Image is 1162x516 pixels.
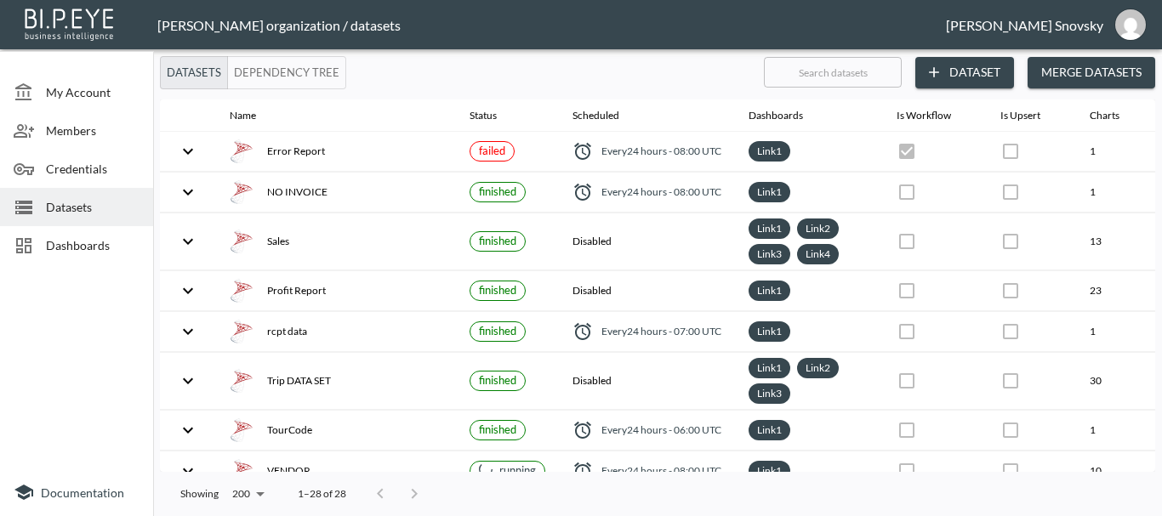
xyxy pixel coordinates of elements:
button: expand row [174,416,202,445]
div: Link3 [749,383,790,404]
img: mssql icon [230,180,253,204]
a: Link1 [754,182,785,201]
p: 1–28 of 28 [298,486,346,501]
div: Link2 [797,218,839,239]
div: running [479,462,536,479]
span: Dashboards [749,105,825,126]
th: 10 [1076,451,1155,491]
th: {"type":{},"key":null,"ref":null,"props":{"disabled":true,"checked":false,"color":"primary","styl... [883,411,987,451]
th: Disabled [559,353,735,410]
button: expand row [174,178,202,207]
th: {"type":{},"key":null,"ref":null,"props":{"disabled":true,"color":"primary","style":{"padding":0}... [987,132,1076,172]
div: Link1 [749,281,790,301]
span: Scheduled [572,105,641,126]
span: finished [479,324,516,337]
a: Link1 [754,141,785,161]
img: mssql icon [230,459,253,483]
div: Profit Report [230,279,442,303]
button: Merge Datasets [1028,57,1155,88]
div: Link1 [749,182,790,202]
span: Dashboards [46,236,140,254]
img: mssql icon [230,320,253,343]
a: Link2 [802,358,834,377]
th: {"type":"div","key":null,"ref":null,"props":{"style":{"display":"flex","alignItems":"center","col... [559,132,735,172]
div: Is Workflow [897,105,951,126]
th: {"type":{},"key":null,"ref":null,"props":{"disabled":true,"checked":false,"color":"primary","styl... [883,451,987,491]
th: {"type":{},"key":null,"ref":null,"props":{"size":"small","label":{"type":{},"key":null,"ref":null... [456,132,559,172]
th: {"type":"div","key":null,"ref":null,"props":{"style":{"display":"flex","gap":16,"alignItems":"cen... [216,271,456,311]
div: Charts [1090,105,1119,126]
span: Every 24 hours - 06:00 UTC [601,422,721,437]
div: TourCode [230,418,442,442]
th: {"type":{},"key":null,"ref":null,"props":{"disabled":true,"checked":false,"color":"primary","styl... [883,213,987,270]
a: Link1 [754,420,785,439]
span: Charts [1090,105,1142,126]
th: {"type":"div","key":null,"ref":null,"props":{"style":{"display":"flex","flexWrap":"wrap","gap":6}... [735,451,883,491]
div: VENDOR [230,459,442,483]
th: {"type":{},"key":null,"ref":null,"props":{"disabled":true,"color":"primary","style":{"padding":0}... [987,411,1076,451]
div: Link1 [749,321,790,342]
a: Link3 [754,244,785,264]
th: 1 [1076,173,1155,213]
th: 1 [1076,411,1155,451]
th: Disabled [559,213,735,270]
th: {"type":"div","key":null,"ref":null,"props":{"style":{"display":"flex","gap":16,"alignItems":"cen... [216,353,456,410]
button: Dataset [915,57,1014,88]
img: mssql icon [230,139,253,163]
span: Is Workflow [897,105,973,126]
th: {"type":"div","key":null,"ref":null,"props":{"style":{"display":"flex","flexWrap":"wrap","gap":6}... [735,271,883,311]
button: expand row [174,137,202,166]
a: Documentation [14,482,140,502]
a: Link1 [754,321,785,341]
div: Dashboards [749,105,803,126]
button: expand row [174,366,202,395]
button: expand row [174,456,202,485]
img: mssql icon [230,230,253,253]
th: {"type":"div","key":null,"ref":null,"props":{"style":{"display":"flex","flexWrap":"wrap","gap":6}... [735,213,883,270]
div: 200 [225,483,271,505]
th: {"type":{},"key":null,"ref":null,"props":{"disabled":true,"checked":false,"color":"primary","styl... [987,451,1076,491]
th: {"type":{},"key":null,"ref":null,"props":{"disabled":true,"color":"primary","style":{"padding":0}... [987,213,1076,270]
div: Link3 [749,244,790,264]
a: Link1 [754,358,785,377]
a: Link3 [754,383,785,403]
th: {"type":"div","key":null,"ref":null,"props":{"style":{"display":"flex","flexWrap":"wrap","gap":6}... [735,411,883,451]
th: {"type":{},"key":null,"ref":null,"props":{"disabled":true,"color":"primary","style":{"padding":0}... [987,271,1076,311]
th: {"type":{},"key":null,"ref":null,"props":{"size":"small","label":{"type":{},"key":null,"ref":null... [456,271,559,311]
span: Datasets [46,198,140,216]
th: {"type":{},"key":null,"ref":null,"props":{"disabled":true,"color":"primary","style":{"padding":0}... [987,353,1076,410]
span: Every 24 hours - 07:00 UTC [601,324,721,338]
th: {"type":"div","key":null,"ref":null,"props":{"style":{"display":"flex","alignItems":"center","col... [559,312,735,352]
th: {"type":{},"key":null,"ref":null,"props":{"disabled":true,"checked":false,"color":"primary","styl... [883,271,987,311]
span: Members [46,122,140,139]
th: 1 [1076,312,1155,352]
div: Link2 [797,358,839,378]
th: {"type":{},"key":null,"ref":null,"props":{"disabled":true,"checked":true,"color":"primary","style... [883,132,987,172]
button: Datasets [160,56,228,89]
th: {"type":"div","key":null,"ref":null,"props":{"style":{"display":"flex","gap":16,"alignItems":"cen... [216,132,456,172]
button: expand row [174,276,202,305]
span: Documentation [41,485,124,500]
th: {"type":{},"key":null,"ref":null,"props":{"size":"small","label":{"type":{},"key":null,"ref":null... [456,312,559,352]
th: {"type":"div","key":null,"ref":null,"props":{"style":{"display":"flex","alignItems":"center","col... [559,173,735,213]
th: {"type":"div","key":null,"ref":null,"props":{"style":{"display":"flex","gap":16,"alignItems":"cen... [216,451,456,491]
th: {"type":"div","key":null,"ref":null,"props":{"style":{"display":"flex","flexWrap":"wrap","gap":6}... [735,132,883,172]
a: Link2 [802,218,834,238]
div: rcpt data [230,320,442,343]
th: 13 [1076,213,1155,270]
span: failed [479,144,505,157]
button: expand row [174,317,202,346]
span: Status [470,105,519,126]
th: {"type":{},"key":null,"ref":null,"props":{"disabled":true,"color":"primary","style":{"padding":0}... [987,173,1076,213]
span: finished [479,373,516,387]
span: Name [230,105,278,126]
div: [PERSON_NAME] organization / datasets [157,17,946,33]
span: Credentials [46,160,140,178]
div: Link1 [749,358,790,378]
div: Is Upsert [1000,105,1040,126]
img: mssql icon [230,369,253,393]
th: {"type":{},"key":null,"ref":null,"props":{"size":"small","label":{"type":{},"key":null,"ref":null... [456,353,559,410]
span: finished [479,422,516,436]
img: mssql icon [230,279,253,303]
div: Error Report [230,139,442,163]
